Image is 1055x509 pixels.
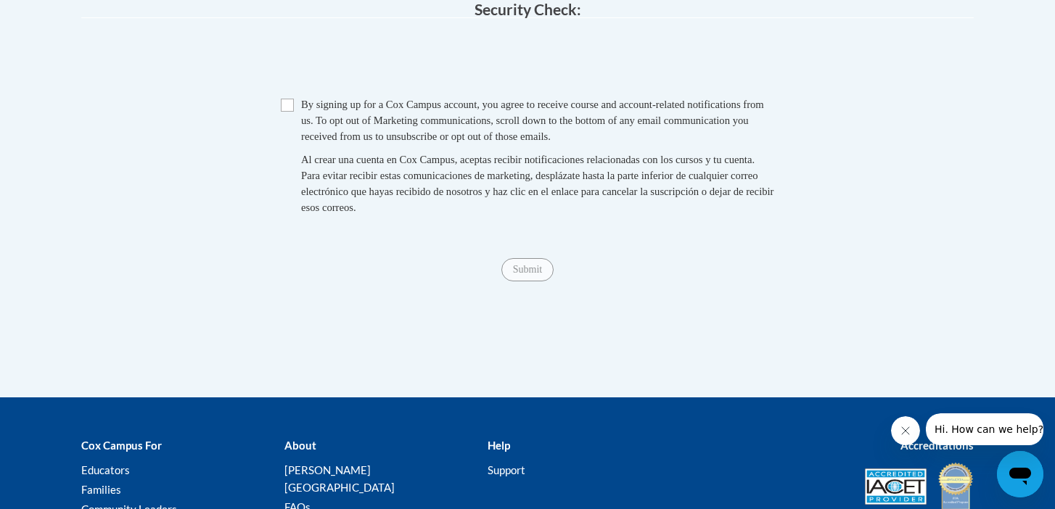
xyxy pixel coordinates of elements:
[81,463,130,476] a: Educators
[997,451,1043,497] iframe: Button to launch messaging window
[926,413,1043,445] iframe: Message from company
[891,416,920,445] iframe: Close message
[301,154,773,213] span: Al crear una cuenta en Cox Campus, aceptas recibir notificaciones relacionadas con los cursos y t...
[284,463,395,494] a: [PERSON_NAME][GEOGRAPHIC_DATA]
[488,463,525,476] a: Support
[417,33,638,89] iframe: reCAPTCHA
[81,439,162,452] b: Cox Campus For
[301,99,764,142] span: By signing up for a Cox Campus account, you agree to receive course and account-related notificat...
[865,468,927,505] img: Accredited IACET® Provider
[488,439,510,452] b: Help
[501,258,554,281] input: Submit
[284,439,316,452] b: About
[900,439,974,452] b: Accreditations
[81,483,121,496] a: Families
